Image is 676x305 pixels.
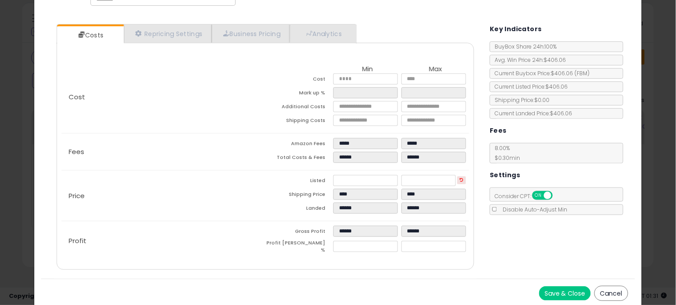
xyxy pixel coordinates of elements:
[266,240,334,256] td: Profit [PERSON_NAME] %
[266,73,334,87] td: Cost
[490,154,520,162] span: $0.30 min
[490,144,520,162] span: 8.00 %
[61,237,266,244] p: Profit
[57,26,123,44] a: Costs
[594,286,628,301] button: Cancel
[266,189,334,203] td: Shipping Price
[490,24,542,35] h5: Key Indicators
[490,192,565,200] span: Consider CPT:
[333,65,402,73] th: Min
[574,69,590,77] span: ( FBM )
[61,148,266,155] p: Fees
[552,192,566,199] span: OFF
[266,138,334,152] td: Amazon Fees
[539,286,591,301] button: Save & Close
[490,96,549,104] span: Shipping Price: $0.00
[266,175,334,189] td: Listed
[490,83,568,90] span: Current Listed Price: $406.06
[266,203,334,216] td: Landed
[61,94,266,101] p: Cost
[490,69,590,77] span: Current Buybox Price:
[490,125,507,136] h5: Fees
[212,24,290,43] a: Business Pricing
[533,192,544,199] span: ON
[490,170,520,181] h5: Settings
[266,115,334,129] td: Shipping Costs
[490,43,557,50] span: BuyBox Share 24h: 100%
[402,65,470,73] th: Max
[490,56,566,64] span: Avg. Win Price 24h: $406.06
[266,226,334,240] td: Gross Profit
[124,24,212,43] a: Repricing Settings
[266,152,334,166] td: Total Costs & Fees
[551,69,590,77] span: $406.06
[61,192,266,199] p: Price
[490,110,572,117] span: Current Landed Price: $406.06
[290,24,356,43] a: Analytics
[266,87,334,101] td: Mark up %
[498,206,567,213] span: Disable Auto-Adjust Min
[266,101,334,115] td: Additional Costs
